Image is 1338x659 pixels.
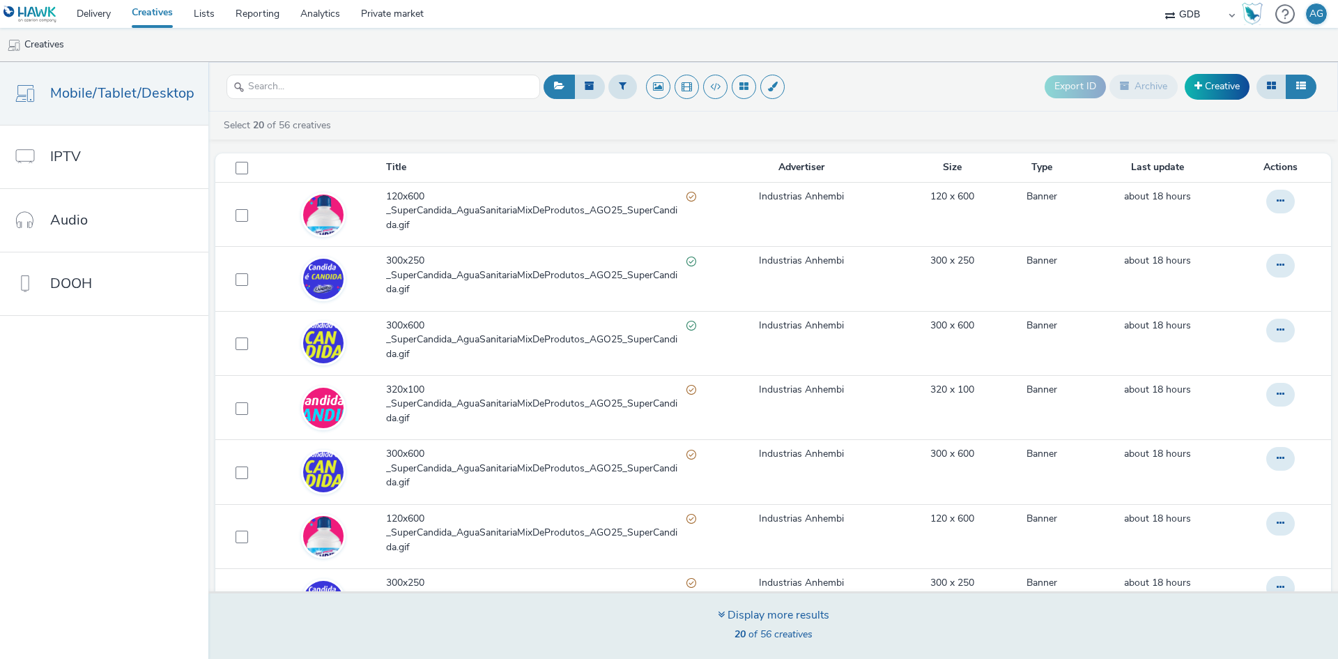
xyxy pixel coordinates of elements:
span: IPTV [50,146,81,167]
th: Advertiser [703,153,900,182]
strong: 20 [735,628,746,641]
a: Industrias Anhembi [759,512,844,526]
span: Mobile/Tablet/Desktop [50,83,194,103]
a: 300x600 _SuperCandida_AguaSanitariaMixDeProdutos_AGO25_SuperCandida.gifPartially valid [386,447,702,497]
a: 120 x 600 [930,190,974,204]
button: Archive [1109,75,1178,98]
a: 320x100 _SuperCandida_AguaSanitariaMixDeProdutos_AGO25_SuperCandida.gifPartially valid [386,383,702,432]
div: Partially valid [686,512,696,527]
a: 120x600 _SuperCandida_AguaSanitariaMixDeProdutos_AGO25_SuperCandida.gifPartially valid [386,190,702,239]
span: about 18 hours [1124,254,1191,267]
span: DOOH [50,273,92,294]
a: Industrias Anhembi [759,576,844,590]
button: Table [1286,75,1316,98]
img: aeaa4c7b-6a05-4c75-b5f8-141fde29c612.gif [303,303,344,384]
span: 320x100 _SuperCandida_AguaSanitariaMixDeProdutos_AGO25_SuperCandida.gif [386,383,686,425]
th: Last update [1079,153,1236,182]
input: Search... [226,75,540,99]
img: mobile [7,38,21,52]
span: about 18 hours [1124,383,1191,396]
span: about 18 hours [1124,319,1191,332]
a: Industrias Anhembi [759,447,844,461]
div: Valid [686,319,696,333]
div: Partially valid [686,190,696,204]
a: 300 x 250 [930,254,974,268]
div: Display more results [718,607,829,623]
a: 9 September 2025, 21:37 [1124,512,1191,526]
a: Banner [1026,319,1057,333]
a: Banner [1026,576,1057,590]
button: Export ID [1045,75,1106,98]
img: d9c77401-1e14-4260-a048-37f1e0721052.gif [303,435,344,637]
span: 120x600 _SuperCandida_AguaSanitariaMixDeProdutos_AGO25_SuperCandida.gif [386,190,686,232]
a: 9 September 2025, 21:37 [1124,447,1191,461]
a: Industrias Anhembi [759,383,844,397]
span: of 56 creatives [735,628,813,641]
img: 0031e605-0944-410b-a427-6f5d56f80275.gif [303,114,344,316]
span: about 18 hours [1124,512,1191,525]
a: 300x250 _SuperCandida_AguaSanitariaMixDeProdutos_AGO25_SuperCandida.gifValid [386,254,702,303]
a: 9 September 2025, 21:47 [1124,319,1191,333]
a: Banner [1026,512,1057,526]
th: Size [900,153,1005,182]
span: 300x600 _SuperCandida_AguaSanitariaMixDeProdutos_AGO25_SuperCandida.gif [386,447,686,490]
a: Select of 56 creatives [222,119,337,132]
strong: 20 [253,119,264,132]
div: Partially valid [686,383,696,397]
a: Banner [1026,447,1057,461]
th: Type [1005,153,1080,182]
a: 300 x 250 [930,576,974,590]
a: 300 x 600 [930,319,974,333]
a: 9 September 2025, 21:37 [1124,576,1191,590]
button: Grid [1256,75,1286,98]
a: Banner [1026,383,1057,397]
a: Industrias Anhembi [759,190,844,204]
a: Industrias Anhembi [759,254,844,268]
a: Hawk Academy [1242,3,1268,25]
a: 300x600 _SuperCandida_AguaSanitariaMixDeProdutos_AGO25_SuperCandida.gifValid [386,319,702,368]
a: 300x250 _SuperCandida_AguaSanitariaMixDeProdutos_AGO25_SuperCandida.gifPartially valid [386,576,702,626]
img: c3dd37bf-4b5b-41a4-8aff-5d4eec4fe011.gif [303,259,344,299]
a: 120x600 _SuperCandida_AguaSanitariaMixDeProdutos_AGO25_SuperCandida.gifPartially valid [386,512,702,561]
img: Hawk Academy [1242,3,1263,25]
a: Creative [1185,74,1249,99]
a: 9 September 2025, 21:47 [1124,383,1191,397]
a: Banner [1026,190,1057,204]
span: 120x600 _SuperCandida_AguaSanitariaMixDeProdutos_AGO25_SuperCandida.gif [386,512,686,554]
th: Title [385,153,703,182]
img: 84304719-3e5f-4ba3-890b-a5608bb8c992.gif [303,581,344,621]
span: Audio [50,210,88,230]
span: 300x250 _SuperCandida_AguaSanitariaMixDeProdutos_AGO25_SuperCandida.gif [386,576,686,619]
div: AG [1309,3,1323,24]
a: Industrias Anhembi [759,319,844,333]
span: 300x250 _SuperCandida_AguaSanitariaMixDeProdutos_AGO25_SuperCandida.gif [386,254,686,296]
span: about 18 hours [1124,576,1191,589]
div: Valid [686,254,696,268]
a: 120 x 600 [930,512,974,526]
th: Actions [1236,153,1331,182]
a: 320 x 100 [930,383,974,397]
img: 52768e2e-0431-49e6-9648-38101710f3d3.gif [303,388,344,428]
span: 300x600 _SuperCandida_AguaSanitariaMixDeProdutos_AGO25_SuperCandida.gif [386,319,686,361]
a: 300 x 600 [930,447,974,461]
img: 12219b5e-8c71-49f8-a526-f77916685978.gif [303,432,344,513]
div: Partially valid [686,576,696,591]
span: about 18 hours [1124,190,1191,203]
a: 9 September 2025, 21:47 [1124,254,1191,268]
img: undefined Logo [3,6,57,23]
span: about 18 hours [1124,447,1191,460]
div: Partially valid [686,447,696,462]
a: 9 September 2025, 21:47 [1124,190,1191,204]
a: Banner [1026,254,1057,268]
